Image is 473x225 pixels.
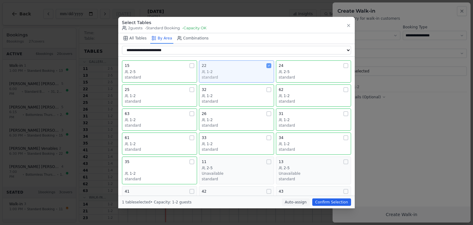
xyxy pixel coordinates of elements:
[125,63,129,68] span: 15
[122,26,143,31] span: 2 guests
[125,159,129,164] span: 35
[279,111,283,116] span: 31
[199,157,274,184] button: 112-5Unavailablestandard
[202,123,271,128] div: standard
[122,157,197,184] button: 351-2standard
[130,195,136,200] span: 1-4
[122,60,197,83] button: 152-5standard
[276,157,351,184] button: 132-5Unavailablestandard
[202,159,206,164] span: 11
[122,200,192,204] span: 1 table selected • Capacity: 1-2 guests
[125,87,129,92] span: 25
[125,147,194,152] div: standard
[284,195,290,200] span: 1-4
[199,108,274,131] button: 261-2standard
[125,189,129,194] span: 41
[202,63,206,68] span: 22
[279,135,283,140] span: 34
[122,84,197,107] button: 251-2standard
[199,60,274,83] button: 221-2standard
[312,198,351,206] button: Confirm Selection
[122,133,197,155] button: 611-2standard
[202,75,271,80] div: standard
[176,33,210,44] button: Combinations
[207,117,213,122] span: 1-2
[279,75,348,80] div: standard
[207,93,213,98] span: 1-2
[279,171,348,176] div: Unavailable
[279,147,348,152] div: standard
[199,84,274,107] button: 321-2standard
[279,87,283,92] span: 62
[279,177,348,182] div: standard
[202,177,271,182] div: standard
[130,93,136,98] span: 1-2
[202,171,271,176] div: Unavailable
[284,93,290,98] span: 1-2
[276,186,351,214] button: 431-4Unavailablestandard
[284,141,290,146] span: 1-2
[199,133,274,155] button: 331-2standard
[202,135,206,140] span: 33
[125,75,194,80] div: standard
[145,26,180,31] span: • Standard Booking
[130,117,136,122] span: 1-2
[199,186,274,214] button: 421-4Unavailablestandard
[202,189,206,194] span: 42
[125,123,194,128] div: standard
[207,195,213,200] span: 1-4
[207,69,213,74] span: 1-2
[276,60,351,83] button: 242-5standard
[279,99,348,104] div: standard
[122,186,197,214] button: 411-4Unavailablestandard
[130,69,136,74] span: 2-5
[276,84,351,107] button: 621-2standard
[202,99,271,104] div: standard
[202,111,206,116] span: 26
[125,177,194,182] div: standard
[130,141,136,146] span: 1-2
[182,26,207,31] span: • Capacity OK
[202,147,271,152] div: standard
[122,33,148,44] button: All Tables
[122,19,207,26] h3: Select Tables
[207,166,213,170] span: 2-5
[284,117,290,122] span: 1-2
[125,135,129,140] span: 61
[279,159,283,164] span: 13
[276,108,351,131] button: 311-2standard
[130,171,136,176] span: 1-2
[122,108,197,131] button: 631-2standard
[150,33,173,44] button: By Area
[125,111,129,116] span: 63
[284,166,290,170] span: 2-5
[282,198,310,206] button: Auto-assign
[284,69,290,74] span: 2-5
[202,87,206,92] span: 32
[125,99,194,104] div: standard
[207,141,213,146] span: 1-2
[279,123,348,128] div: standard
[276,133,351,155] button: 341-2standard
[279,63,283,68] span: 24
[279,189,283,194] span: 43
